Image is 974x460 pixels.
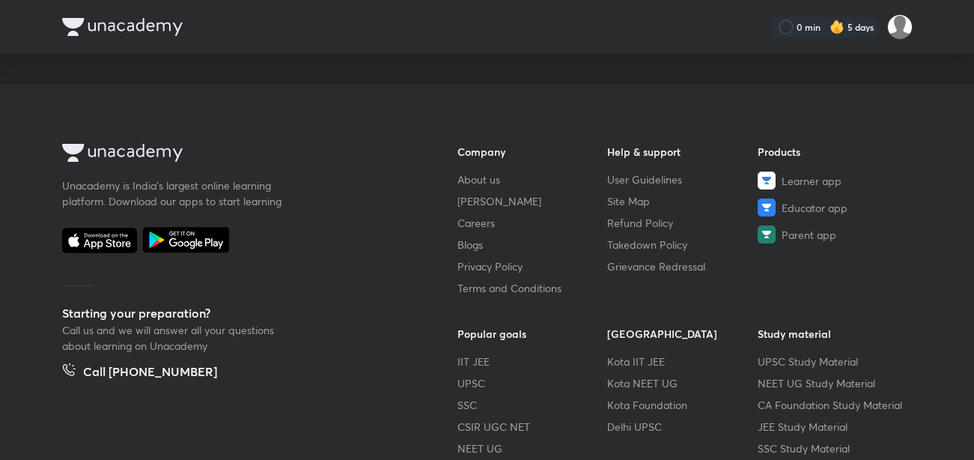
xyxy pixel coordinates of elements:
[607,354,758,369] a: Kota IIT JEE
[782,173,841,189] span: Learner app
[62,178,287,209] p: Unacademy is India’s largest online learning platform. Download our apps to start learning
[607,375,758,391] a: Kota NEET UG
[758,375,908,391] a: NEET UG Study Material
[758,326,908,342] h6: Study material
[758,172,908,190] a: Learner app
[607,326,758,342] h6: [GEOGRAPHIC_DATA]
[62,304,410,322] h5: Starting your preparation?
[62,144,410,166] a: Company Logo
[62,18,183,36] img: Company Logo
[607,419,758,435] a: Delhi UPSC
[457,375,608,391] a: UPSC
[457,193,608,209] a: [PERSON_NAME]
[457,354,608,369] a: IIT JEE
[782,200,847,216] span: Educator app
[758,441,908,456] a: SSC Study Material
[457,280,608,296] a: Terms and Conditions
[607,215,758,231] a: Refund Policy
[457,326,608,342] h6: Popular goals
[758,419,908,435] a: JEE Study Material
[457,237,608,252] a: Blogs
[607,258,758,274] a: Grievance Redressal
[457,144,608,160] h6: Company
[758,144,908,160] h6: Products
[758,397,908,413] a: CA Foundation Study Material
[83,363,217,384] h5: Call [PHONE_NUMBER]
[758,199,776,217] img: Educator app
[62,144,183,162] img: Company Logo
[758,226,776,243] img: Parent app
[457,441,608,456] a: NEET UG
[457,397,608,413] a: SSC
[607,237,758,252] a: Takedown Policy
[758,199,908,217] a: Educator app
[607,144,758,160] h6: Help & support
[782,227,836,243] span: Parent app
[457,172,608,187] a: About us
[457,215,608,231] a: Careers
[758,172,776,190] img: Learner app
[607,172,758,187] a: User Guidelines
[758,354,908,369] a: UPSC Study Material
[887,14,913,40] img: Ritesh Tiwari
[830,19,844,34] img: streak
[457,215,495,231] span: Careers
[62,322,287,354] p: Call us and we will answer all your questions about learning on Unacademy
[457,419,608,435] a: CSIR UGC NET
[607,193,758,209] a: Site Map
[62,363,217,384] a: Call [PHONE_NUMBER]
[607,397,758,413] a: Kota Foundation
[457,258,608,274] a: Privacy Policy
[758,226,908,243] a: Parent app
